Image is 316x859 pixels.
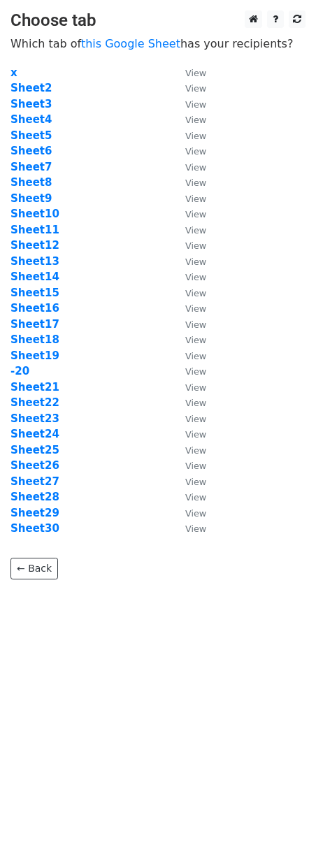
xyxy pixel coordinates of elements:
[10,10,306,31] h3: Choose tab
[10,475,59,488] a: Sheet27
[185,288,206,298] small: View
[10,224,59,236] a: Sheet11
[10,444,59,456] a: Sheet25
[185,508,206,519] small: View
[171,224,206,236] a: View
[10,396,59,409] strong: Sheet22
[10,208,59,220] a: Sheet10
[171,507,206,519] a: View
[10,558,58,579] a: ← Back
[10,507,59,519] a: Sheet29
[10,365,29,377] a: -20
[171,129,206,142] a: View
[185,194,206,204] small: View
[10,491,59,503] a: Sheet28
[185,115,206,125] small: View
[10,412,59,425] a: Sheet23
[10,318,59,331] a: Sheet17
[171,192,206,205] a: View
[185,272,206,282] small: View
[171,145,206,157] a: View
[171,66,206,79] a: View
[171,287,206,299] a: View
[171,412,206,425] a: View
[185,414,206,424] small: View
[185,477,206,487] small: View
[185,303,206,314] small: View
[171,302,206,315] a: View
[10,239,59,252] a: Sheet12
[10,428,59,440] a: Sheet24
[185,257,206,267] small: View
[171,459,206,472] a: View
[171,270,206,283] a: View
[10,302,59,315] a: Sheet16
[185,461,206,471] small: View
[185,351,206,361] small: View
[185,429,206,440] small: View
[185,178,206,188] small: View
[171,381,206,394] a: View
[171,522,206,535] a: View
[171,82,206,94] a: View
[10,522,59,535] a: Sheet30
[10,145,52,157] strong: Sheet6
[171,176,206,189] a: View
[185,382,206,393] small: View
[171,333,206,346] a: View
[10,459,59,472] strong: Sheet26
[185,335,206,345] small: View
[185,398,206,408] small: View
[10,192,52,205] a: Sheet9
[10,36,306,51] p: Which tab of has your recipients?
[171,98,206,110] a: View
[10,161,52,173] a: Sheet7
[171,475,206,488] a: View
[10,255,59,268] a: Sheet13
[171,113,206,126] a: View
[10,176,52,189] a: Sheet8
[185,99,206,110] small: View
[171,428,206,440] a: View
[10,98,52,110] a: Sheet3
[185,146,206,157] small: View
[10,113,52,126] a: Sheet4
[10,381,59,394] a: Sheet21
[171,239,206,252] a: View
[185,524,206,534] small: View
[185,225,206,236] small: View
[171,365,206,377] a: View
[185,209,206,219] small: View
[10,129,52,142] a: Sheet5
[185,240,206,251] small: View
[171,349,206,362] a: View
[81,37,180,50] a: this Google Sheet
[185,131,206,141] small: View
[185,162,206,173] small: View
[10,66,17,79] a: x
[10,349,59,362] a: Sheet19
[10,270,59,283] a: Sheet14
